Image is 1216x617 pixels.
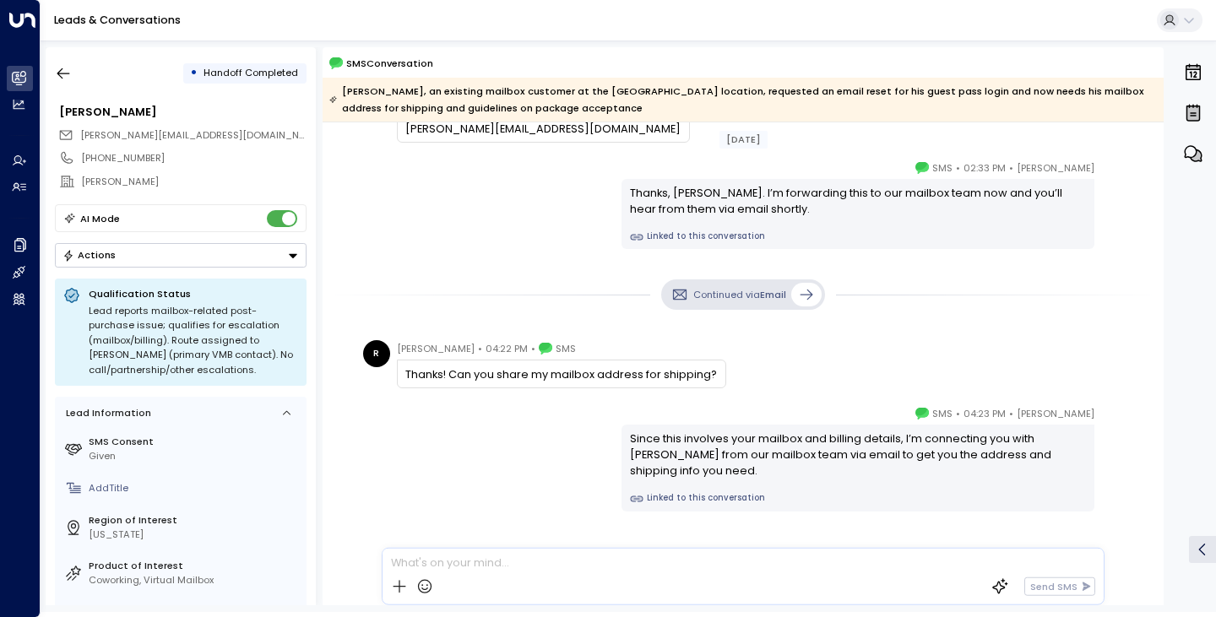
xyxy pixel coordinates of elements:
[89,528,301,542] div: [US_STATE]
[630,430,1087,479] div: Since this involves your mailbox and billing details, I’m connecting you with [PERSON_NAME] from ...
[80,210,120,227] div: AI Mode
[204,66,298,79] span: Handoff Completed
[89,287,298,300] p: Qualification Status
[478,340,482,357] span: •
[55,243,307,268] button: Actions
[1017,160,1094,176] span: [PERSON_NAME]
[62,249,116,261] div: Actions
[1101,405,1128,432] img: 5_headshot.jpg
[932,405,953,422] span: SMS
[1017,405,1094,422] span: [PERSON_NAME]
[80,128,323,142] span: [PERSON_NAME][EMAIL_ADDRESS][DOMAIN_NAME]
[89,435,301,449] label: SMS Consent
[61,406,151,420] div: Lead Information
[630,185,1087,217] div: Thanks, [PERSON_NAME]. I’m forwarding this to our mailbox team now and you’ll hear from them via ...
[1009,160,1013,176] span: •
[630,230,1087,244] a: Linked to this conversation
[80,128,307,143] span: Reece@brodeyfrancis.com
[1009,405,1013,422] span: •
[59,104,306,120] div: [PERSON_NAME]
[81,175,306,189] div: [PERSON_NAME]
[630,492,1087,506] a: Linked to this conversation
[363,340,390,367] div: R
[964,160,1006,176] span: 02:33 PM
[329,83,1155,116] div: [PERSON_NAME], an existing mailbox customer at the [GEOGRAPHIC_DATA] location, requested an email...
[89,449,301,463] div: Given
[89,559,301,573] label: Product of Interest
[89,513,301,528] label: Region of Interest
[54,13,181,27] a: Leads & Conversations
[55,243,307,268] div: Button group with a nested menu
[956,405,960,422] span: •
[405,366,717,382] div: Thanks! Can you share my mailbox address for shipping?
[89,304,298,378] div: Lead reports mailbox-related post-purchase issue; qualifies for escalation (mailbox/billing). Rou...
[531,340,535,357] span: •
[81,151,306,165] div: [PHONE_NUMBER]
[89,573,301,587] div: Coworking, Virtual Mailbox
[486,340,528,357] span: 04:22 PM
[760,288,786,301] span: Email
[964,405,1006,422] span: 04:23 PM
[719,131,768,149] div: [DATE]
[89,481,301,495] div: AddTitle
[556,340,576,357] span: SMS
[956,160,960,176] span: •
[397,340,475,357] span: [PERSON_NAME]
[190,61,198,85] div: •
[346,56,433,71] span: SMS Conversation
[932,160,953,176] span: SMS
[1101,160,1128,187] img: 5_headshot.jpg
[693,288,786,302] p: Continued via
